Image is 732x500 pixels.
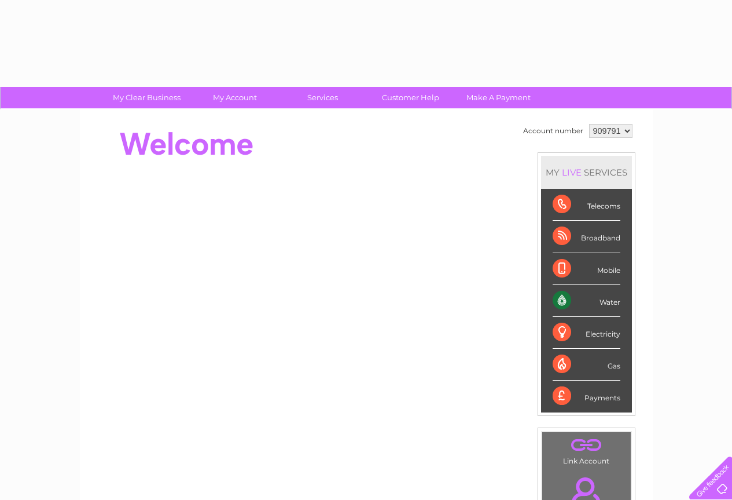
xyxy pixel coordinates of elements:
[553,189,620,221] div: Telecoms
[275,87,370,108] a: Services
[99,87,194,108] a: My Clear Business
[553,221,620,253] div: Broadband
[553,349,620,381] div: Gas
[520,121,586,141] td: Account number
[187,87,282,108] a: My Account
[541,156,632,189] div: MY SERVICES
[553,381,620,412] div: Payments
[553,285,620,317] div: Water
[451,87,546,108] a: Make A Payment
[560,167,584,178] div: LIVE
[553,253,620,285] div: Mobile
[363,87,458,108] a: Customer Help
[545,435,628,455] a: .
[542,432,631,468] td: Link Account
[553,317,620,349] div: Electricity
